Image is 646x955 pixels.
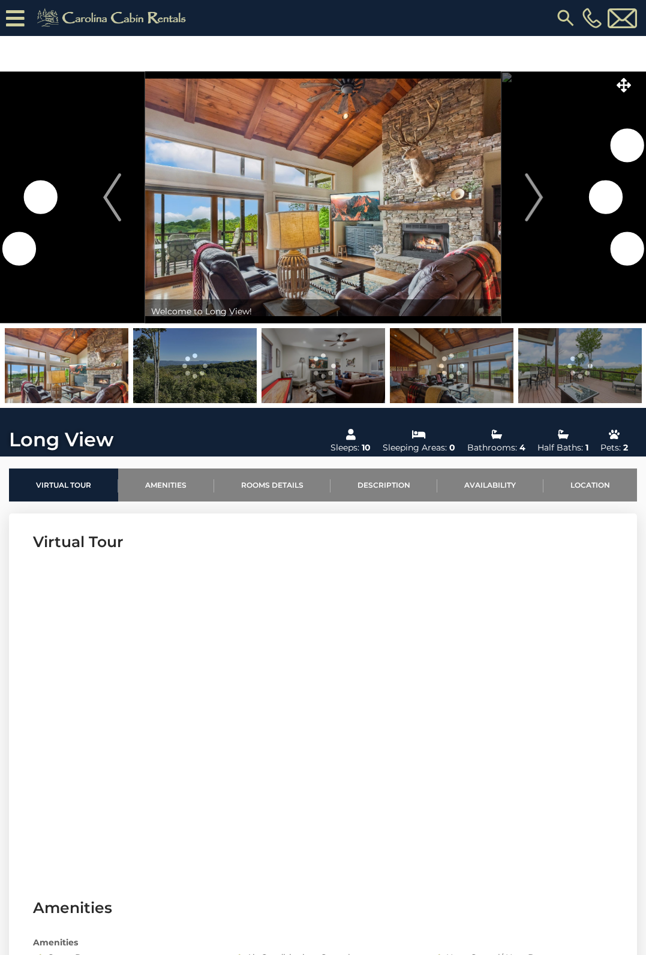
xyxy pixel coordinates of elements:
h3: Amenities [33,897,613,918]
img: arrow [525,173,543,221]
img: 165683054 [262,328,385,403]
div: Welcome to Long View! [145,299,501,323]
button: Previous [79,71,145,323]
img: 166494316 [390,328,513,403]
a: Location [543,469,637,501]
img: 166494318 [5,328,128,403]
div: Amenities [24,936,622,948]
img: search-regular.svg [555,7,576,29]
a: Virtual Tour [9,469,118,501]
img: 166494323 [518,328,642,403]
img: Khaki-logo.png [31,6,196,30]
img: arrow [103,173,121,221]
a: [PHONE_NUMBER] [579,8,605,28]
a: Rooms Details [214,469,330,501]
button: Next [501,71,567,323]
a: Amenities [118,469,214,501]
a: Description [330,469,437,501]
a: Availability [437,469,543,501]
img: 167178272 [133,328,257,403]
h3: Virtual Tour [33,531,613,552]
